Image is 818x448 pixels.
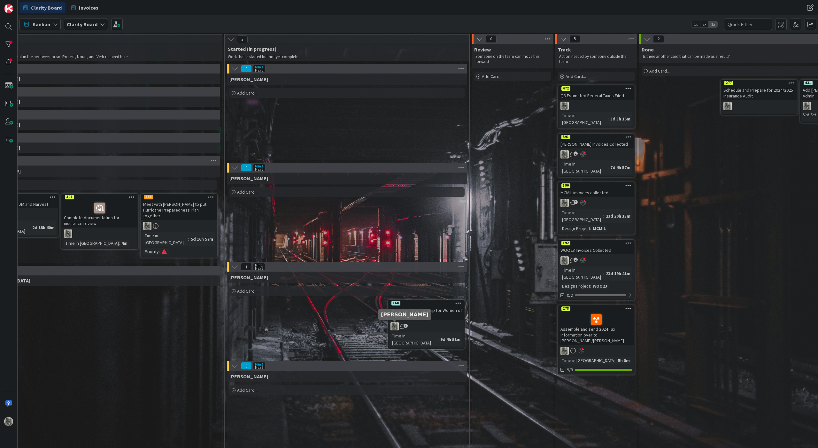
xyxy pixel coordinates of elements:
[255,66,264,69] div: Min 1
[559,256,634,265] div: PA
[560,266,603,281] div: Time in [GEOGRAPHIC_DATA]
[144,195,153,199] div: 458
[559,91,634,100] div: Q3 Estimated Federal Taxes Filed
[567,367,573,373] span: 9/9
[559,54,633,65] p: Action needed by someone outside the team
[724,19,772,30] input: Quick Filter...
[642,46,654,53] span: Done
[388,300,465,349] a: 168Decide on Sponsorship for Women of Initiative 2025PATime in [GEOGRAPHIC_DATA]:9d 4h 51m
[559,347,634,355] div: PA
[559,86,634,100] div: 472Q3 Estimated Federal Taxes Filed
[141,194,217,200] div: 458
[64,240,119,247] div: Time in [GEOGRAPHIC_DATA]
[559,306,634,345] div: 278Assemble and send 2024 Tax information over to [PERSON_NAME]/[PERSON_NAME]
[560,199,569,207] img: PA
[237,189,258,195] span: Add Card...
[381,312,428,318] h5: [PERSON_NAME]
[559,134,634,140] div: 391
[724,81,733,85] div: 277
[653,35,664,43] span: 2
[228,54,462,59] p: Work that is started but not yet complete
[591,282,609,290] div: WOO23
[590,282,591,290] span: :
[389,322,464,330] div: PA
[62,194,137,228] div: 497Complete documentation for insurance review
[608,164,609,171] span: :
[723,102,732,110] img: PA
[559,240,634,246] div: 192
[228,46,461,52] span: Started (in progress)
[560,102,569,110] img: PA
[559,240,634,254] div: 192WOO23 Invoices Collected
[559,86,634,91] div: 472
[722,80,797,100] div: 277Schedule and Prepare for 2024/2025 Insurance Audit
[141,194,217,220] div: 458Meet with [PERSON_NAME] to put Hurricane Preparedness Plan together
[709,21,717,27] span: 3x
[561,306,570,311] div: 278
[119,240,120,247] span: :
[560,256,569,265] img: PA
[559,312,634,345] div: Assemble and send 2024 Tax information over to [PERSON_NAME]/[PERSON_NAME]
[31,4,62,12] span: Clarity Board
[31,224,56,231] div: 2d 18h 40m
[558,240,635,300] a: 192WOO23 Invoices CollectedPATime in [GEOGRAPHIC_DATA]:23d 19h 41mDesign Project:WOO230/2
[559,246,634,254] div: WOO23 Invoices Collected
[603,270,604,277] span: :
[615,357,616,364] span: :
[475,54,550,65] p: Someone on the team can move this forward
[255,165,264,168] div: Min 1
[390,332,438,346] div: Time in [GEOGRAPHIC_DATA]
[143,222,151,230] img: PA
[159,248,160,255] span: :
[141,222,217,230] div: PA
[79,4,98,12] span: Invoices
[722,102,797,110] div: PA
[62,229,137,238] div: PA
[559,150,634,158] div: PA
[574,258,578,262] span: 2
[574,200,578,204] span: 1
[237,288,258,294] span: Add Card...
[33,20,50,28] span: Kanban
[803,102,811,110] img: PA
[804,81,813,85] div: 431
[229,274,268,281] span: Lisa K.
[700,21,709,27] span: 2x
[67,21,97,27] b: Clarity Board
[229,76,268,82] span: Gina
[389,300,464,320] div: 168Decide on Sponsorship for Women of Initiative 2025
[560,112,608,126] div: Time in [GEOGRAPHIC_DATA]
[574,151,578,156] span: 1
[482,73,502,79] span: Add Card...
[560,347,569,355] img: PA
[559,189,634,197] div: MCMIL invoices collected
[560,150,569,158] img: PA
[4,4,13,13] img: Visit kanbanzone.com
[241,263,252,271] span: 1
[255,69,263,72] div: Max 3
[143,248,159,255] div: Priority
[67,2,102,13] a: Invoices
[561,183,570,188] div: 190
[560,357,615,364] div: Time in [GEOGRAPHIC_DATA]
[560,209,603,223] div: Time in [GEOGRAPHIC_DATA]
[559,183,634,189] div: 190
[558,182,635,235] a: 190MCMIL invoices collectedPATime in [GEOGRAPHIC_DATA]:23d 20h 13mDesign Project:MCMIL
[559,140,634,148] div: [PERSON_NAME] Invoices Collected
[64,229,72,238] img: PA
[391,301,400,305] div: 168
[404,324,408,328] span: 3
[560,160,608,174] div: Time in [GEOGRAPHIC_DATA]
[30,224,31,231] span: :
[609,115,632,122] div: 3d 3h 15m
[143,232,188,246] div: Time in [GEOGRAPHIC_DATA]
[65,195,74,199] div: 497
[561,86,570,91] div: 472
[241,164,252,172] span: 0
[255,168,263,171] div: Max 3
[591,225,607,232] div: MCMIL
[604,212,632,220] div: 23d 20h 13m
[189,236,215,243] div: 5d 16h 57m
[255,267,263,270] div: Max 3
[608,115,609,122] span: :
